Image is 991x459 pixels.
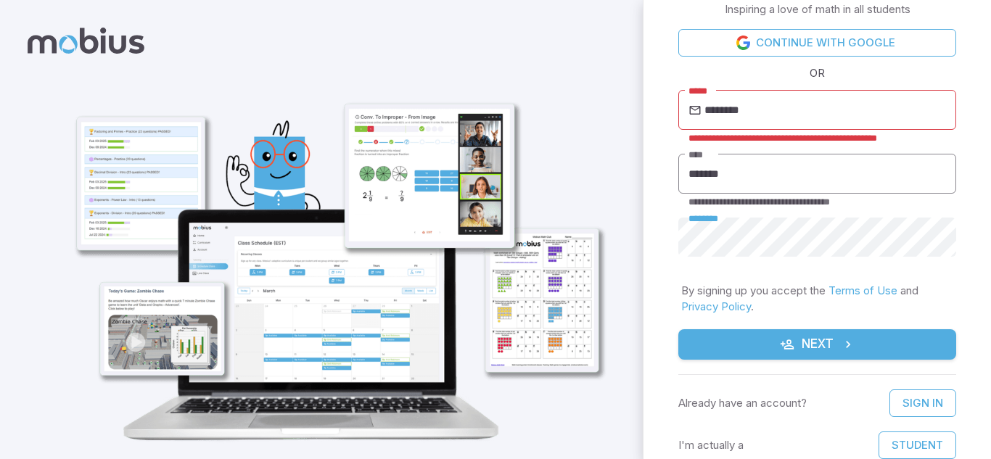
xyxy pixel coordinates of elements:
[678,329,956,360] button: Next
[678,437,744,453] p: I'm actually a
[48,41,617,458] img: parent_1-illustration
[889,389,956,417] a: Sign In
[806,65,828,81] span: OR
[681,299,751,313] a: Privacy Policy
[678,395,807,411] p: Already have an account?
[725,1,910,17] p: Inspiring a love of math in all students
[678,29,956,57] a: Continue with Google
[681,283,953,315] p: By signing up you accept the and .
[879,431,956,459] button: Student
[828,284,897,297] a: Terms of Use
